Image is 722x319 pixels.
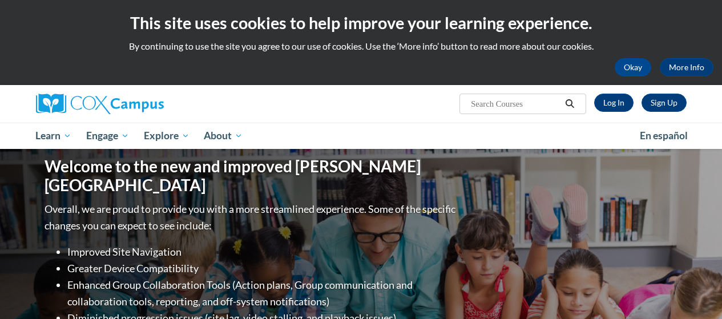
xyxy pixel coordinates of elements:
span: Explore [144,129,189,143]
div: Main menu [27,123,695,149]
li: Enhanced Group Collaboration Tools (Action plans, Group communication and collaboration tools, re... [67,277,458,310]
h1: Welcome to the new and improved [PERSON_NAME][GEOGRAPHIC_DATA] [45,157,458,195]
img: Cox Campus [36,94,164,114]
span: About [204,129,243,143]
a: Log In [594,94,634,112]
a: En español [632,124,695,148]
a: Learn [29,123,79,149]
a: About [196,123,250,149]
span: En español [640,130,688,142]
input: Search Courses [470,97,561,111]
span: Engage [86,129,129,143]
h2: This site uses cookies to help improve your learning experience. [9,11,713,34]
a: Cox Campus [36,94,241,114]
a: More Info [660,58,713,76]
a: Register [642,94,687,112]
button: Search [561,97,578,111]
span: Learn [35,129,71,143]
p: By continuing to use the site you agree to our use of cookies. Use the ‘More info’ button to read... [9,40,713,53]
a: Engage [79,123,136,149]
li: Improved Site Navigation [67,244,458,260]
a: Explore [136,123,197,149]
iframe: Button to launch messaging window [676,273,713,310]
button: Okay [615,58,651,76]
p: Overall, we are proud to provide you with a more streamlined experience. Some of the specific cha... [45,201,458,234]
li: Greater Device Compatibility [67,260,458,277]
